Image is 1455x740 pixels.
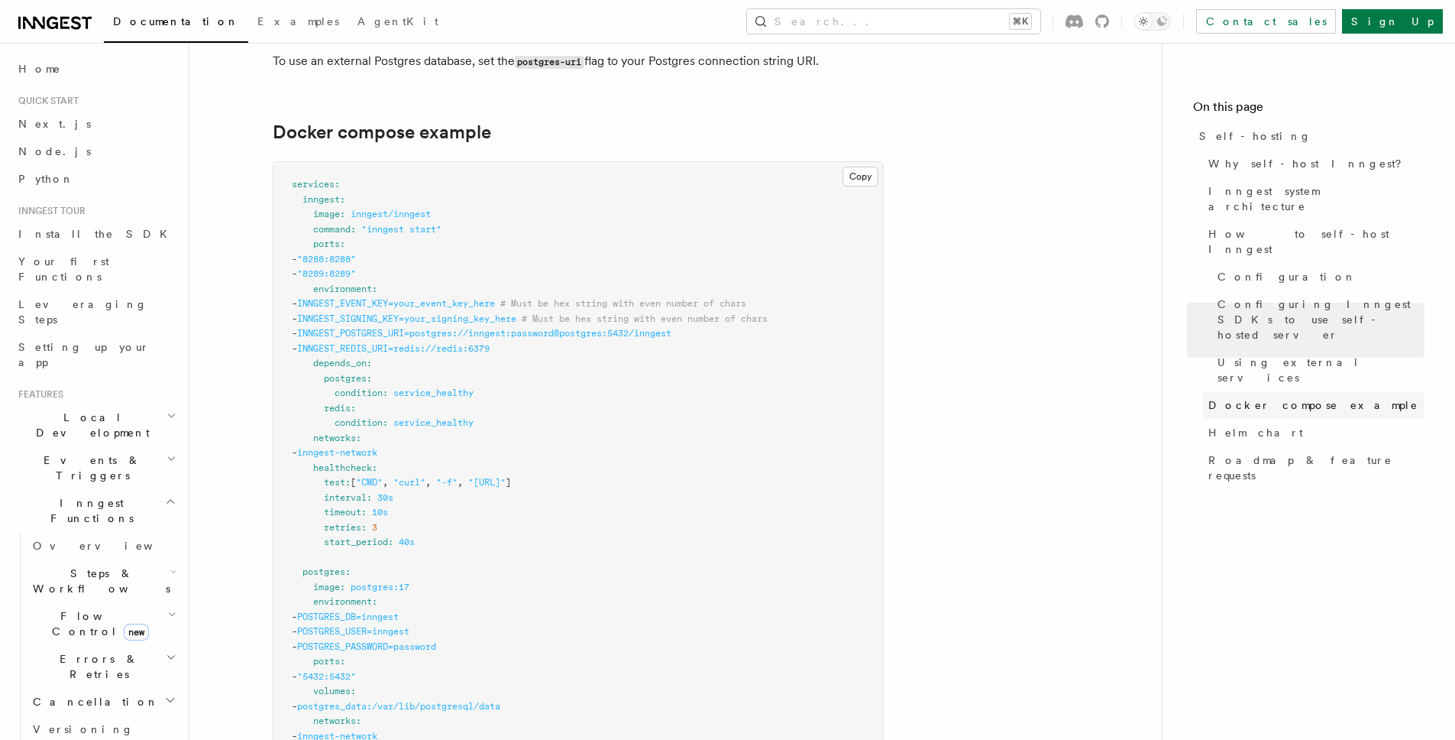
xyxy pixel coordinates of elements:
span: new [124,624,149,641]
span: - [292,343,297,354]
a: Roadmap & feature requests [1202,446,1424,489]
span: postgres:17 [351,582,409,592]
span: Inngest system architecture [1208,183,1424,214]
span: Leveraging Steps [18,298,147,326]
a: Your first Functions [12,248,179,290]
span: Setting up your app [18,341,150,368]
a: Helm chart [1202,419,1424,446]
a: Docker compose example [273,122,491,143]
span: ports [313,656,340,667]
span: healthcheck [313,462,372,473]
span: INNGEST_REDIS_URI=redis://redis:6379 [297,343,490,354]
code: postgres-uri [515,56,584,69]
span: : [388,537,393,547]
span: : [340,582,345,592]
span: : [372,596,377,607]
span: POSTGRES_USER=inngest [297,626,409,637]
span: : [361,522,367,533]
a: How to self-host Inngest [1202,220,1424,263]
span: Events & Triggers [12,453,167,483]
span: Inngest Functions [12,495,165,526]
span: inngest/inngest [351,209,431,219]
p: To use an external Postgres database, set the flag to your Postgres connection string URI. [273,50,884,73]
button: Events & Triggers [12,446,179,489]
span: postgres_data:/var/lib/postgresql/data [297,701,500,712]
a: Leveraging Steps [12,290,179,333]
span: inngest-network [297,447,377,458]
span: inngest [302,194,340,205]
span: - [292,313,297,324]
button: Toggle dark mode [1134,12,1171,31]
span: Flow Control [27,609,168,639]
span: : [340,656,345,667]
span: Roadmap & feature requests [1208,453,1424,483]
h4: On this page [1193,98,1424,122]
span: : [345,566,351,577]
span: , [383,477,388,488]
span: "CMD" [356,477,383,488]
span: Install the SDK [18,228,176,240]
span: - [292,447,297,458]
span: : [383,417,388,428]
span: service_healthy [393,417,474,428]
span: Errors & Retries [27,651,166,682]
button: Errors & Retries [27,645,179,688]
span: Cancellation [27,694,159,709]
span: INNGEST_EVENT_KEY=your_event_key_here [297,298,495,309]
span: Configuring Inngest SDKs to use self-hosted server [1217,297,1424,342]
span: redis [324,403,351,414]
a: Home [12,55,179,83]
button: Steps & Workflows [27,560,179,602]
button: Copy [842,167,878,187]
span: Documentation [113,15,239,28]
span: Node.js [18,145,91,157]
span: : [351,224,356,235]
button: Flow Controlnew [27,602,179,645]
span: - [292,268,297,279]
span: Features [12,388,63,401]
a: Configuration [1211,263,1424,290]
a: Setting up your app [12,333,179,376]
span: "[URL]" [468,477,506,488]
span: networks [313,433,356,443]
span: "-f" [436,477,458,488]
span: : [367,373,372,384]
kbd: ⌘K [1010,14,1031,29]
span: POSTGRES_DB=inngest [297,612,399,622]
span: image [313,582,340,592]
span: Overview [33,540,190,552]
span: : [356,716,361,726]
a: Next.js [12,110,179,138]
span: How to self-host Inngest [1208,226,1424,257]
a: Python [12,165,179,193]
span: condition [335,417,383,428]
a: Using external services [1211,349,1424,391]
span: "inngest start" [361,224,441,235]
span: AgentKit [357,15,438,28]
span: Local Development [12,410,167,440]
button: Inngest Functions [12,489,179,532]
span: INNGEST_POSTGRES_URI=postgres://inngest:password@postgres:5432/inngest [297,328,671,339]
a: Self-hosting [1193,122,1424,150]
a: Overview [27,532,179,560]
span: depends_on [313,358,367,368]
span: - [292,626,297,637]
span: 3 [372,522,377,533]
span: Python [18,173,74,185]
span: condition [335,388,383,398]
span: : [335,179,340,190]
span: test [324,477,345,488]
span: # Must be hex string with even number of chars [500,298,746,309]
a: Inngest system architecture [1202,177,1424,220]
button: Search...⌘K [747,9,1040,34]
span: - [292,612,297,622]
span: Home [18,61,61,76]
span: Using external services [1217,355,1424,385]
span: INNGEST_SIGNING_KEY=your_signing_key_here [297,313,516,324]
a: Sign Up [1342,9,1443,34]
span: interval [324,492,367,503]
span: "8288:8288" [297,254,356,265]
span: : [383,388,388,398]
span: 10s [372,507,388,518]
span: - [292,701,297,712]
